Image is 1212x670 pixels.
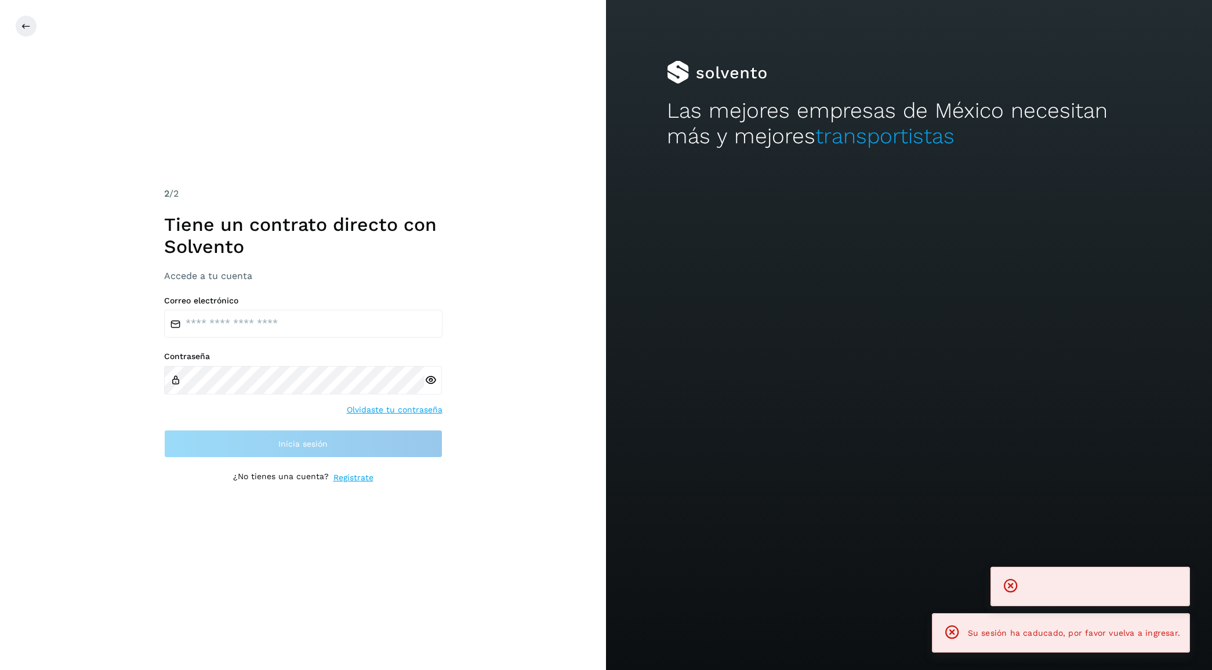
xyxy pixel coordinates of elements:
[968,628,1180,638] span: Su sesión ha caducado, por favor vuelva a ingresar.
[164,188,169,199] span: 2
[347,404,442,416] a: Olvidaste tu contraseña
[164,296,442,306] label: Correo electrónico
[333,472,373,484] a: Regístrate
[667,98,1152,150] h2: Las mejores empresas de México necesitan más y mejores
[233,472,329,484] p: ¿No tienes una cuenta?
[164,270,442,281] h3: Accede a tu cuenta
[278,440,328,448] span: Inicia sesión
[164,430,442,458] button: Inicia sesión
[164,352,442,361] label: Contraseña
[815,124,955,149] span: transportistas
[164,213,442,258] h1: Tiene un contrato directo con Solvento
[164,187,442,201] div: /2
